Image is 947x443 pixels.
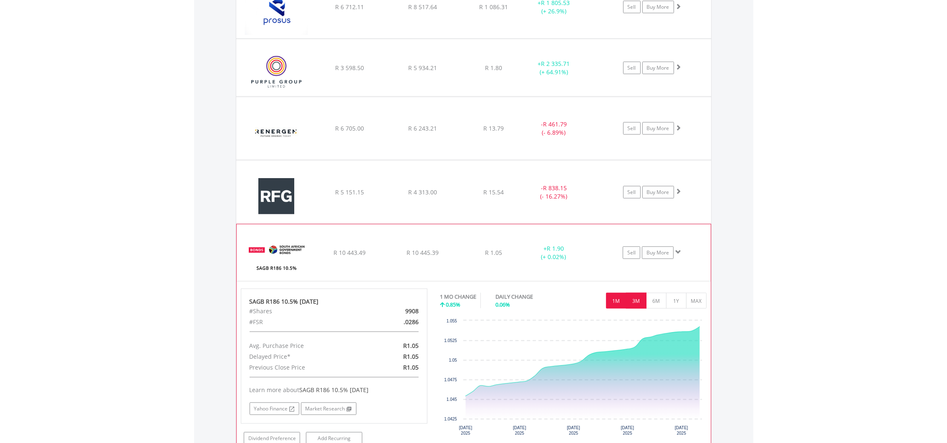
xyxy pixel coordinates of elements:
[300,386,369,394] span: SAGB R186 10.5% [DATE]
[364,306,425,317] div: 9908
[485,64,502,72] span: R 1.80
[623,1,641,13] a: Sell
[408,188,437,196] span: R 4 313.00
[675,425,688,435] text: [DATE] 2025
[408,124,437,132] span: R 6 243.21
[447,397,457,402] text: 1.045
[642,1,674,13] a: Buy More
[646,293,667,309] button: 6M
[547,244,564,252] span: R 1.90
[243,306,364,317] div: #Shares
[523,120,586,137] div: - (- 6.89%)
[522,244,585,261] div: + (+ 0.02%)
[495,301,510,308] span: 0.06%
[606,293,626,309] button: 1M
[335,3,364,11] span: R 6 712.11
[444,338,457,343] text: 1.0525
[447,319,457,323] text: 1.055
[243,351,364,362] div: Delayed Price*
[241,235,313,279] img: EQU.ZA.R186.png
[623,122,641,135] a: Sell
[240,50,312,94] img: EQU.ZA.PPE.png
[335,64,364,72] span: R 3 598.50
[479,3,508,11] span: R 1 086.31
[623,62,641,74] a: Sell
[440,293,476,301] div: 1 MO CHANGE
[243,317,364,327] div: #FSR
[243,340,364,351] div: Avg. Purchase Price
[444,378,457,382] text: 1.0475
[642,186,674,199] a: Buy More
[240,171,312,221] img: EQU.ZA.RFG.png
[523,184,586,201] div: - (- 16.27%)
[623,186,641,199] a: Sell
[403,363,419,371] span: R1.05
[541,60,570,68] span: R 2 335.71
[403,352,419,360] span: R1.05
[243,362,364,373] div: Previous Close Price
[250,386,419,394] div: Learn more about
[459,425,472,435] text: [DATE] 2025
[513,425,526,435] text: [DATE] 2025
[301,403,356,415] a: Market Research
[444,417,457,421] text: 1.0425
[626,293,646,309] button: 3M
[495,293,562,301] div: DAILY CHANGE
[440,317,707,442] div: Chart. Highcharts interactive chart.
[483,124,504,132] span: R 13.79
[408,3,437,11] span: R 8 517.64
[408,64,437,72] span: R 5 934.21
[440,317,706,442] svg: Interactive chart
[449,358,457,362] text: 1.05
[250,297,419,306] div: SAGB R186 10.5% [DATE]
[240,108,312,158] img: EQU.ZA.REN.png
[666,293,687,309] button: 1Y
[446,301,460,308] span: 0.85%
[364,317,425,327] div: .0286
[333,249,366,257] span: R 10 443.49
[403,342,419,350] span: R1.05
[485,249,502,257] span: R 1.05
[523,60,586,76] div: + (+ 64.91%)
[623,247,640,259] a: Sell
[686,293,707,309] button: MAX
[543,184,567,192] span: R 838.15
[335,188,364,196] span: R 5 151.15
[250,403,299,415] a: Yahoo Finance
[335,124,364,132] span: R 6 705.00
[567,425,580,435] text: [DATE] 2025
[621,425,634,435] text: [DATE] 2025
[543,120,567,128] span: R 461.79
[407,249,439,257] span: R 10 445.39
[642,122,674,135] a: Buy More
[642,62,674,74] a: Buy More
[642,247,674,259] a: Buy More
[483,188,504,196] span: R 15.54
